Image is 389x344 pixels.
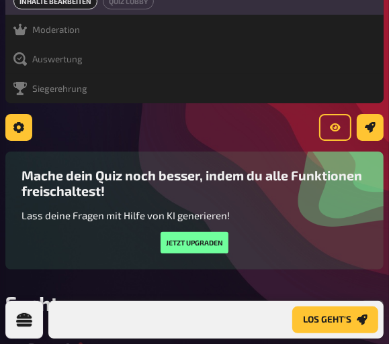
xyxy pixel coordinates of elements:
[21,209,230,221] span: Lass deine Fragen mit Hilfe von KI generieren!
[5,114,32,141] a: Einstellungen
[292,306,378,333] a: Los geht's
[357,114,384,141] a: Los geht's
[161,232,228,253] button: Jetzt upgraden
[319,114,351,141] a: Vorschau
[32,54,83,64] span: Auswertung
[32,24,80,35] span: Moderation
[303,315,351,325] span: Los geht's
[5,291,58,315] span: Sucht
[362,300,384,322] button: Reihenfolge anpassen
[21,168,368,198] h3: Mache dein Quiz noch besser, indem du alle Funktionen freischaltest!
[32,83,87,94] span: Siegerehrung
